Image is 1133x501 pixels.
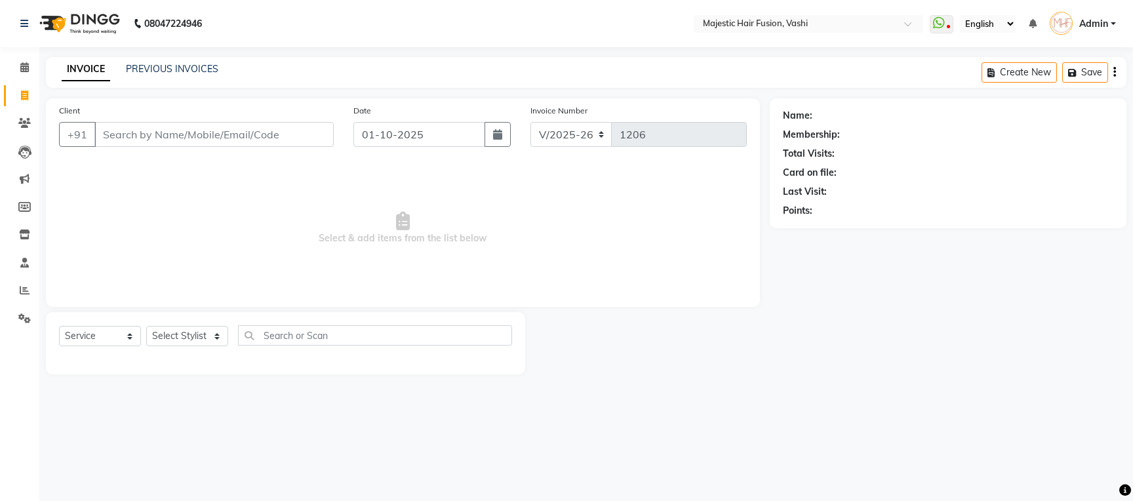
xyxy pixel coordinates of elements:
[59,122,96,147] button: +91
[783,185,827,199] div: Last Visit:
[1062,62,1108,83] button: Save
[144,5,202,42] b: 08047224946
[783,109,812,123] div: Name:
[530,105,587,117] label: Invoice Number
[783,128,840,142] div: Membership:
[783,147,835,161] div: Total Visits:
[982,62,1057,83] button: Create New
[1050,12,1073,35] img: Admin
[783,166,837,180] div: Card on file:
[238,325,512,346] input: Search or Scan
[59,105,80,117] label: Client
[126,63,218,75] a: PREVIOUS INVOICES
[62,58,110,81] a: INVOICE
[94,122,334,147] input: Search by Name/Mobile/Email/Code
[353,105,371,117] label: Date
[783,204,812,218] div: Points:
[33,5,123,42] img: logo
[59,163,747,294] span: Select & add items from the list below
[1079,17,1108,31] span: Admin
